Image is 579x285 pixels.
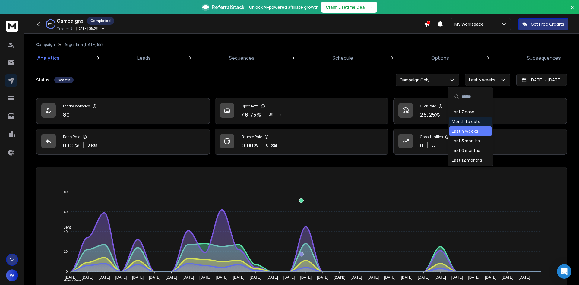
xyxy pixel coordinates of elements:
[132,275,144,280] tspan: [DATE]
[149,275,160,280] tspan: [DATE]
[283,275,295,280] tspan: [DATE]
[242,104,258,109] p: Open Rate
[351,275,362,280] tspan: [DATE]
[518,18,568,30] button: Get Free Credits
[420,135,443,139] p: Opportunities
[36,42,55,47] button: Campaign
[275,112,283,117] span: Total
[334,275,346,280] tspan: [DATE]
[65,275,77,280] tspan: [DATE]
[420,141,423,150] p: 0
[332,54,353,62] p: Schedule
[400,77,432,83] p: Campaign Only
[63,104,90,109] p: Leads Contacted
[36,129,210,155] a: Reply Rate0.00%0 Total
[516,74,567,86] button: [DATE] - [DATE]
[37,54,59,62] p: Analytics
[527,54,561,62] p: Subsequences
[502,275,513,280] tspan: [DATE]
[215,129,388,155] a: Bounce Rate0.00%0 Total
[64,230,68,233] tspan: 40
[59,279,83,283] span: Total Opens
[225,51,258,65] a: Sequences
[249,4,318,10] p: Unlock AI-powered affiliate growth
[137,54,151,62] p: Leads
[557,264,571,279] div: Open Intercom Messenger
[57,17,84,24] h1: Campaigns
[420,110,440,119] p: 26.25 %
[215,98,388,124] a: Open Rate48.75%39Total
[65,42,104,47] p: Argentina [DATE] 558
[418,275,429,280] tspan: [DATE]
[368,275,379,280] tspan: [DATE]
[468,275,480,280] tspan: [DATE]
[63,135,80,139] p: Reply Rate
[300,275,312,280] tspan: [DATE]
[229,54,255,62] p: Sequences
[242,110,261,119] p: 48.75 %
[54,77,74,83] div: Completed
[242,135,262,139] p: Bounce Rate
[531,21,564,27] p: Get Free Credits
[485,275,497,280] tspan: [DATE]
[199,275,211,280] tspan: [DATE]
[216,275,228,280] tspan: [DATE]
[420,104,436,109] p: Click Rate
[57,27,75,31] p: Created At:
[134,51,154,65] a: Leads
[269,112,274,117] span: 39
[569,4,577,18] button: Close banner
[250,275,261,280] tspan: [DATE]
[451,275,463,280] tspan: [DATE]
[63,141,80,150] p: 0.00 %
[435,275,446,280] tspan: [DATE]
[393,129,567,155] a: Opportunities0$0
[6,269,18,281] button: W
[266,143,277,148] p: 0 Total
[428,51,453,65] a: Options
[87,17,114,25] div: Completed
[64,250,68,253] tspan: 20
[76,26,105,31] p: [DATE] 05:29 PM
[87,143,98,148] p: 0 Total
[64,210,68,214] tspan: 60
[183,275,194,280] tspan: [DATE]
[63,110,70,119] p: 80
[242,141,258,150] p: 0.00 %
[59,225,71,230] span: Sent
[34,51,63,65] a: Analytics
[166,275,177,280] tspan: [DATE]
[452,119,481,125] div: Month to date
[431,54,449,62] p: Options
[329,51,357,65] a: Schedule
[321,2,377,13] button: Claim Lifetime Deal→
[36,77,51,83] p: Status:
[452,147,480,154] div: Last 6 months
[233,275,245,280] tspan: [DATE]
[431,143,436,148] p: $ 0
[452,138,480,144] div: Last 3 months
[115,275,127,280] tspan: [DATE]
[519,275,530,280] tspan: [DATE]
[452,109,474,115] div: Last 7 days
[267,275,278,280] tspan: [DATE]
[36,98,210,124] a: Leads Contacted80
[48,22,53,26] p: 100 %
[469,77,498,83] p: Last 4 weeks
[99,275,110,280] tspan: [DATE]
[401,275,413,280] tspan: [DATE]
[523,51,565,65] a: Subsequences
[393,98,567,124] a: Click Rate26.25%21Total
[384,275,396,280] tspan: [DATE]
[317,275,328,280] tspan: [DATE]
[212,4,244,11] span: ReferralStack
[82,275,93,280] tspan: [DATE]
[454,21,486,27] p: My Workspace
[452,128,478,134] div: Last 4 weeks
[368,4,372,10] span: →
[64,190,68,194] tspan: 80
[452,157,482,163] div: Last 12 months
[66,270,68,273] tspan: 0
